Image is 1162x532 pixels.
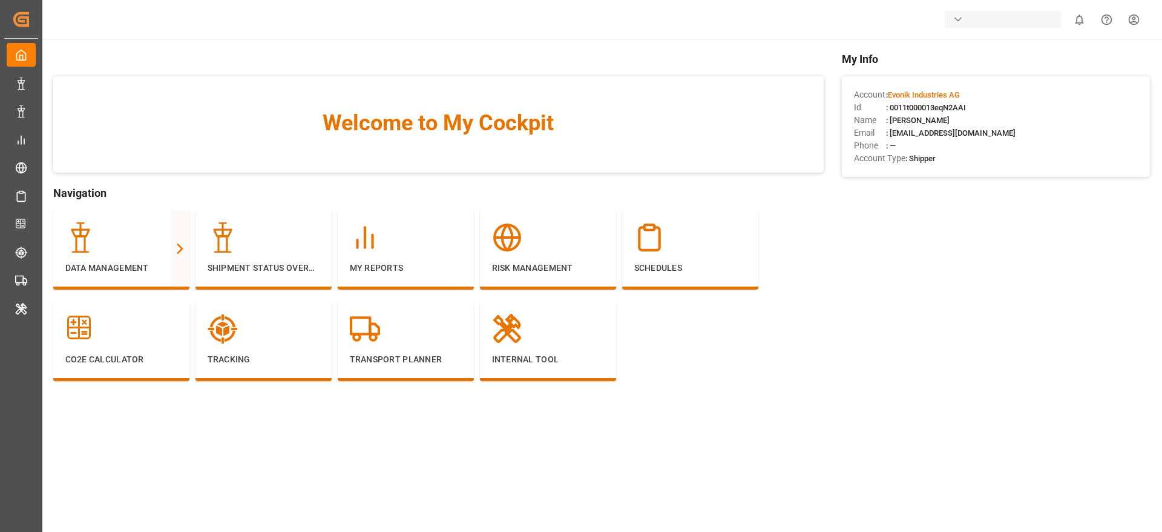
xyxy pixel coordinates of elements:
p: Shipment Status Overview [208,262,320,274]
p: Schedules [634,262,746,274]
p: Transport Planner [350,353,462,366]
span: Account [854,88,886,101]
p: Data Management [65,262,177,274]
span: My Info [842,51,1150,67]
span: : [EMAIL_ADDRESS][DOMAIN_NAME] [886,128,1016,138]
button: Help Center [1093,6,1120,33]
span: Navigation [53,185,824,201]
span: : — [886,141,896,150]
p: Internal Tool [492,353,604,366]
p: Tracking [208,353,320,366]
p: Risk Management [492,262,604,274]
span: Email [854,127,886,139]
span: Welcome to My Cockpit [77,107,799,139]
span: Name [854,114,886,127]
span: Phone [854,139,886,152]
span: : 0011t000013eqN2AAI [886,103,966,112]
p: CO2e Calculator [65,353,177,366]
span: : Shipper [905,154,936,163]
button: show 0 new notifications [1066,6,1093,33]
span: : [886,90,960,99]
span: : [PERSON_NAME] [886,116,950,125]
p: My Reports [350,262,462,274]
span: Evonik Industries AG [888,90,960,99]
span: Id [854,101,886,114]
span: Account Type [854,152,905,165]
